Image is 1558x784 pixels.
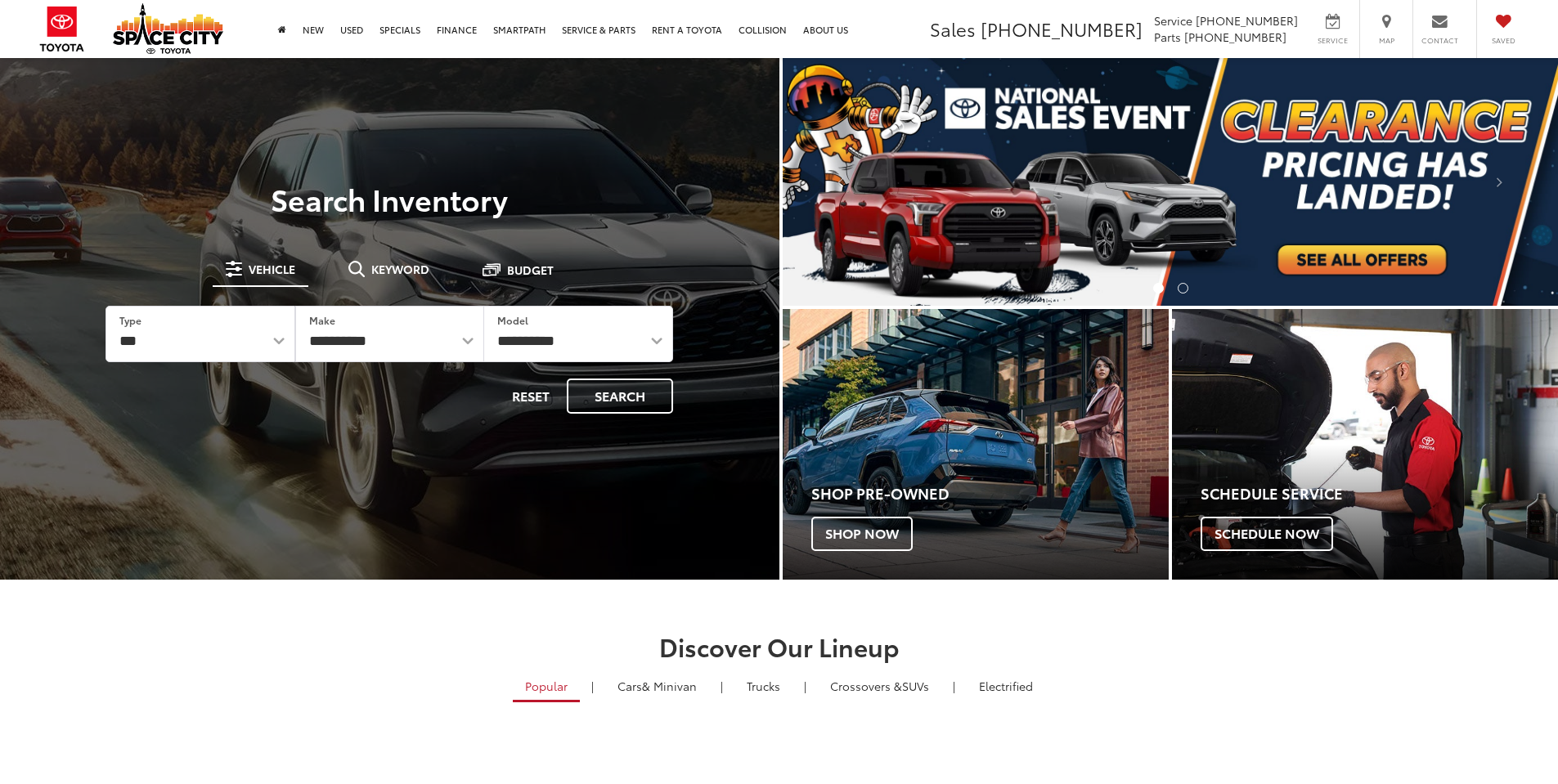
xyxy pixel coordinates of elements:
[203,633,1356,660] h2: Discover Our Lineup
[818,672,941,700] a: SUVs
[1201,486,1558,502] h4: Schedule Service
[113,3,223,54] img: Space City Toyota
[567,379,673,414] button: Search
[783,309,1169,580] div: Toyota
[967,672,1045,700] a: Electrified
[1201,517,1333,551] span: Schedule Now
[309,313,335,327] label: Make
[69,182,711,215] h3: Search Inventory
[1421,35,1458,46] span: Contact
[513,672,580,702] a: Popular
[1196,12,1298,29] span: [PHONE_NUMBER]
[716,678,727,694] li: |
[1184,29,1286,45] span: [PHONE_NUMBER]
[734,672,792,700] a: Trucks
[1485,35,1521,46] span: Saved
[498,379,563,414] button: Reset
[811,486,1169,502] h4: Shop Pre-Owned
[811,517,913,551] span: Shop Now
[1154,12,1192,29] span: Service
[783,91,899,273] button: Click to view previous picture.
[497,313,528,327] label: Model
[507,264,554,276] span: Budget
[783,309,1169,580] a: Shop Pre-Owned Shop Now
[1154,29,1181,45] span: Parts
[800,678,810,694] li: |
[1368,35,1404,46] span: Map
[949,678,959,694] li: |
[587,678,598,694] li: |
[930,16,976,42] span: Sales
[605,672,709,700] a: Cars
[1442,91,1558,273] button: Click to view next picture.
[1172,309,1558,580] a: Schedule Service Schedule Now
[371,263,429,275] span: Keyword
[1178,283,1188,293] li: Go to slide number 2.
[1172,309,1558,580] div: Toyota
[119,313,141,327] label: Type
[1153,283,1164,293] li: Go to slide number 1.
[249,263,295,275] span: Vehicle
[642,678,697,694] span: & Minivan
[1314,35,1351,46] span: Service
[830,678,902,694] span: Crossovers &
[981,16,1143,42] span: [PHONE_NUMBER]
